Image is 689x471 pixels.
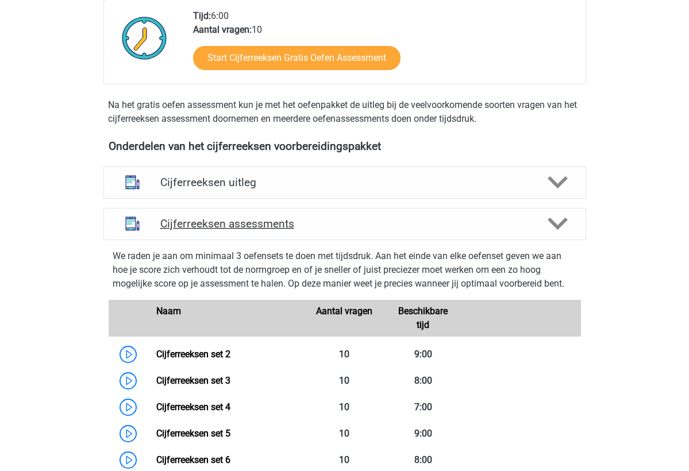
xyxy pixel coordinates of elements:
[160,217,529,230] h4: Cijferreeksen assessments
[99,208,591,240] a: assessments Cijferreeksen assessments
[193,24,252,35] b: Aantal vragen:
[160,176,529,189] h4: Cijferreeksen uitleg
[184,9,585,84] div: 6:00 10
[109,140,581,153] h4: Onderdelen van het cijferreeksen voorbereidingspakket
[384,304,463,332] div: Beschikbare tijd
[113,249,577,291] p: We raden je aan om minimaal 3 oefensets te doen met tijdsdruk. Aan het einde van elke oefenset ge...
[156,428,230,439] a: Cijferreeksen set 5
[103,98,586,126] div: Na het gratis oefen assessment kun je met het oefenpakket de uitleg bij de veelvoorkomende soorte...
[148,304,305,332] div: Naam
[156,401,230,412] a: Cijferreeksen set 4
[118,168,147,197] img: cijferreeksen uitleg
[156,454,230,465] a: Cijferreeksen set 6
[193,46,401,70] a: Start Cijferreeksen Gratis Oefen Assessment
[99,167,591,199] a: uitleg Cijferreeksen uitleg
[305,304,384,332] div: Aantal vragen
[156,349,230,360] a: Cijferreeksen set 2
[118,209,147,238] img: cijferreeksen assessments
[116,9,174,67] img: Klok
[193,10,211,21] b: Tijd:
[156,375,230,386] a: Cijferreeksen set 3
